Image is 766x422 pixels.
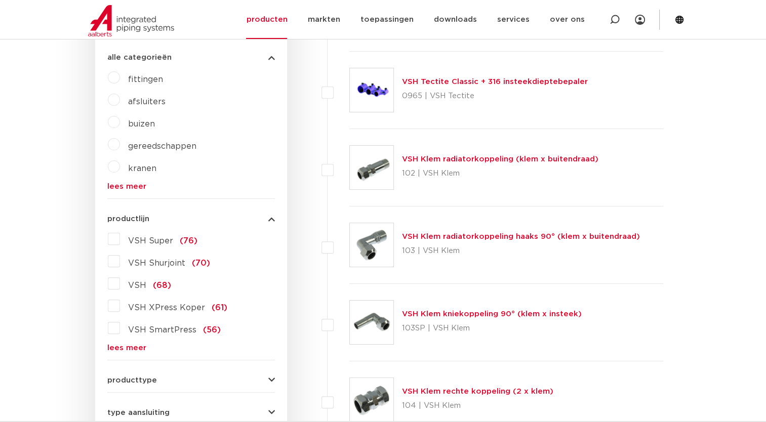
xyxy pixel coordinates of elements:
[212,304,227,312] span: (61)
[107,54,275,61] button: alle categorieën
[402,243,640,259] p: 103 | VSH Klem
[350,146,393,189] img: Thumbnail for VSH Klem radiatorkoppeling (klem x buitendraad)
[402,78,588,86] a: VSH Tectite Classic + 316 insteekdieptebepaler
[153,281,171,289] span: (68)
[128,259,185,267] span: VSH Shurjoint
[402,233,640,240] a: VSH Klem radiatorkoppeling haaks 90° (klem x buitendraad)
[107,215,149,223] span: productlijn
[128,326,196,334] span: VSH SmartPress
[402,88,588,104] p: 0965 | VSH Tectite
[128,164,156,173] a: kranen
[107,215,275,223] button: productlijn
[402,320,582,336] p: 103SP | VSH Klem
[107,409,170,416] span: type aansluiting
[128,142,196,150] a: gereedschappen
[350,378,393,421] img: Thumbnail for VSH Klem rechte koppeling (2 x klem)
[128,281,146,289] span: VSH
[180,237,197,245] span: (76)
[107,376,275,384] button: producttype
[192,259,210,267] span: (70)
[107,183,275,190] a: lees meer
[402,165,598,182] p: 102 | VSH Klem
[107,376,157,384] span: producttype
[402,310,582,318] a: VSH Klem kniekoppeling 90° (klem x insteek)
[350,301,393,344] img: Thumbnail for VSH Klem kniekoppeling 90° (klem x insteek)
[203,326,221,334] span: (56)
[128,120,155,128] a: buizen
[107,409,275,416] button: type aansluiting
[128,304,205,312] span: VSH XPress Koper
[350,223,393,267] img: Thumbnail for VSH Klem radiatorkoppeling haaks 90° (klem x buitendraad)
[128,98,166,106] a: afsluiters
[128,237,173,245] span: VSH Super
[128,75,163,83] a: fittingen
[350,68,393,112] img: Thumbnail for VSH Tectite Classic + 316 insteekdieptebepaler
[402,155,598,163] a: VSH Klem radiatorkoppeling (klem x buitendraad)
[402,398,553,414] p: 104 | VSH Klem
[107,344,275,352] a: lees meer
[402,388,553,395] a: VSH Klem rechte koppeling (2 x klem)
[107,54,172,61] span: alle categorieën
